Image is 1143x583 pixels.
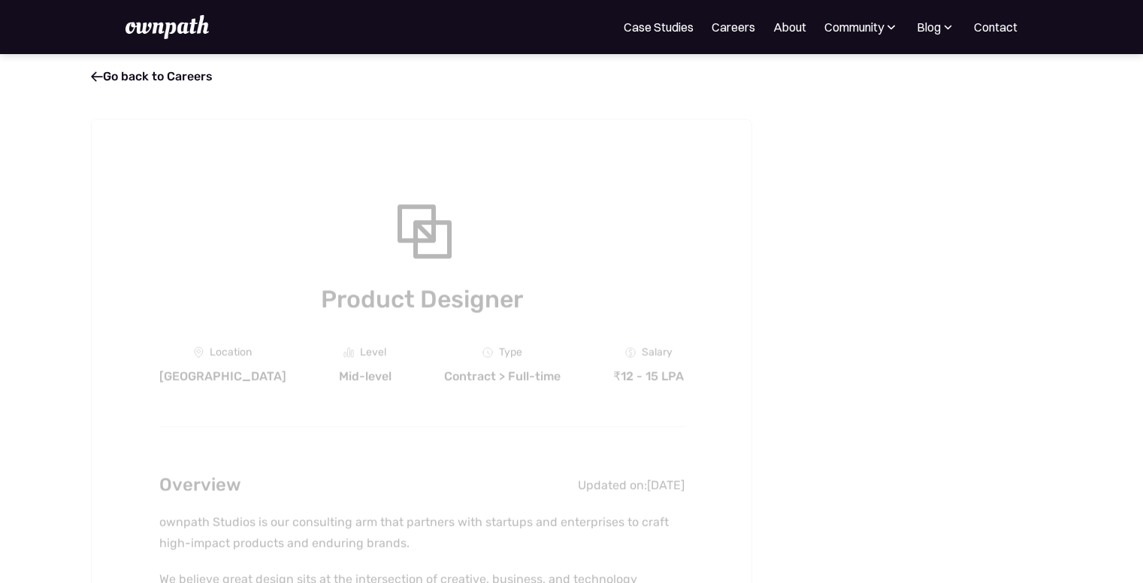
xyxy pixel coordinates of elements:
img: Graph Icon - Job Board X Webflow Template [343,347,354,358]
div: Community [824,18,899,36]
h1: Product Designer [159,282,684,316]
div: Contract > Full-time [444,369,561,384]
div: Community [824,18,884,36]
a: Case Studies [624,18,694,36]
h2: Overview [159,470,240,500]
div: Type [499,346,522,358]
img: Clock Icon - Job Board X Webflow Template [482,347,493,358]
img: Money Icon - Job Board X Webflow Template [624,347,635,358]
div: Salary [641,346,672,358]
div: Updated on: [577,478,646,493]
div: Blog [917,18,956,36]
a: Go back to Careers [91,69,213,83]
a: About [773,18,806,36]
div: [GEOGRAPHIC_DATA] [159,369,286,384]
a: Careers [712,18,755,36]
div: [DATE] [646,478,684,493]
a: Contact [974,18,1018,36]
div: Level [360,346,386,358]
p: ownpath Studios is our consulting arm that partners with startups and enterprises to craft high-i... [159,512,684,554]
div: Mid-level [338,369,391,384]
div: ₹12 - 15 LPA [613,369,684,384]
span:  [91,69,103,84]
div: Location [209,346,251,358]
div: Blog [917,18,941,36]
img: Location Icon - Job Board X Webflow Template [193,346,203,358]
